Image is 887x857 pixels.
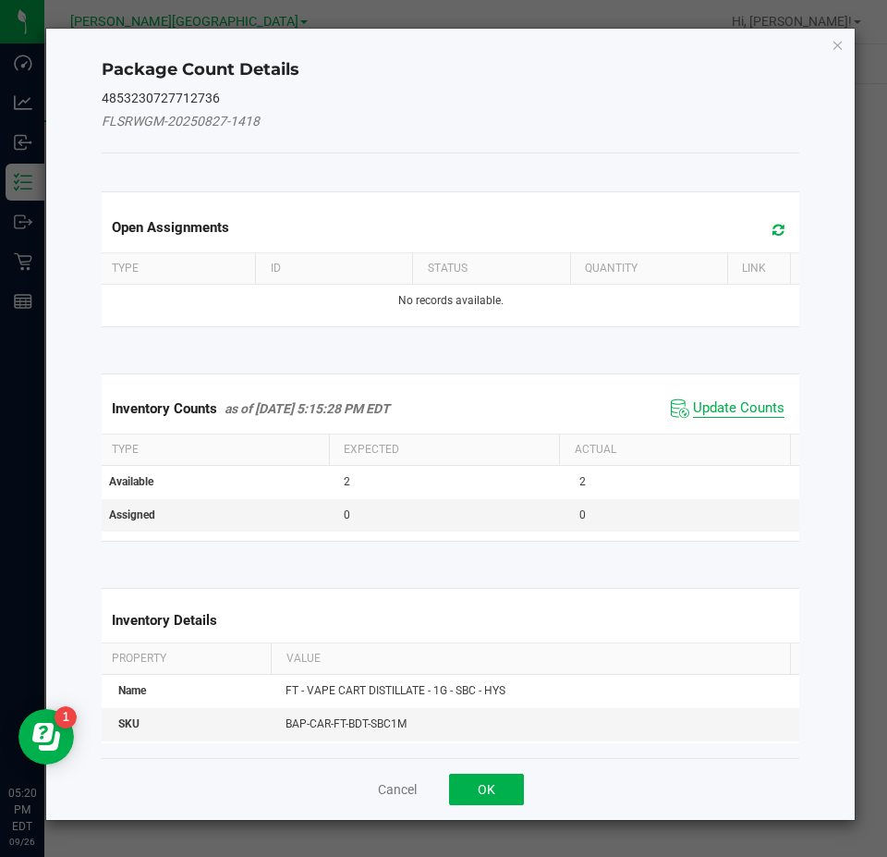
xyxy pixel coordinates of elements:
span: BAP-CAR-FT-BDT-SBC1M [286,717,407,730]
span: Open Assignments [112,219,229,236]
span: Type [112,443,139,456]
iframe: Resource center [18,709,74,765]
span: Update Counts [693,399,784,418]
h4: Package Count Details [102,58,800,82]
span: Available [109,475,153,488]
span: Expected [344,443,399,456]
span: Inventory Details [112,612,217,629]
span: Type [112,262,139,275]
span: 0 [579,508,586,521]
span: Name [118,684,146,697]
span: Quantity [585,262,638,275]
span: Status [428,262,468,275]
span: 0 [344,508,350,521]
button: Cancel [378,780,417,799]
span: Property [112,652,166,665]
span: FT - VAPE CART DISTILLATE - 1G - SBC - HYS [286,684,505,697]
td: No records available. [98,285,804,317]
span: Value [286,652,321,665]
button: OK [449,774,524,805]
span: Inventory Counts [112,400,217,417]
span: as of [DATE] 5:15:28 PM EDT [225,401,390,416]
h5: 4853230727712736 [102,92,800,105]
span: Link [742,262,766,275]
span: 2 [579,475,586,488]
button: Close [832,33,844,55]
span: ID [271,262,281,275]
span: 2 [344,475,350,488]
h5: FLSRWGM-20250827-1418 [102,115,800,129]
iframe: Resource center unread badge [55,706,77,728]
span: Assigned [109,508,155,521]
span: SKU [118,717,140,730]
span: Actual [575,443,616,456]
